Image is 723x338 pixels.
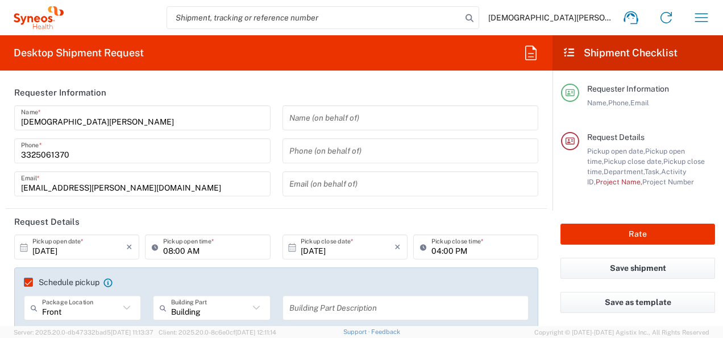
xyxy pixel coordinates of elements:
button: Rate [560,224,715,245]
h2: Shipment Checklist [563,46,678,60]
span: Phone, [608,98,630,107]
span: Client: 2025.20.0-8c6e0cf [159,329,276,336]
span: Copyright © [DATE]-[DATE] Agistix Inc., All Rights Reserved [534,327,709,337]
span: Task, [645,167,661,176]
span: Department, [604,167,645,176]
span: Pickup open date, [587,147,645,155]
span: Request Details [587,133,645,142]
span: Name, [587,98,608,107]
span: Server: 2025.20.0-db47332bad5 [14,329,153,336]
span: Email [630,98,649,107]
span: [DATE] 11:13:37 [111,329,153,336]
button: Save shipment [560,258,715,279]
label: Schedule pickup [24,278,99,287]
input: Shipment, tracking or reference number [167,7,462,28]
span: Requester Information [587,84,669,93]
a: Feedback [371,328,400,335]
span: Project Number [642,178,694,186]
i: × [394,238,401,256]
i: × [126,238,132,256]
span: [DEMOGRAPHIC_DATA][PERSON_NAME] [488,13,613,23]
h2: Desktop Shipment Request [14,46,144,60]
span: [DATE] 12:11:14 [235,329,276,336]
h2: Request Details [14,216,80,228]
h2: Requester Information [14,87,106,98]
span: Project Name, [596,178,642,186]
span: Pickup close date, [604,157,663,166]
a: Support [343,328,372,335]
button: Save as template [560,292,715,313]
